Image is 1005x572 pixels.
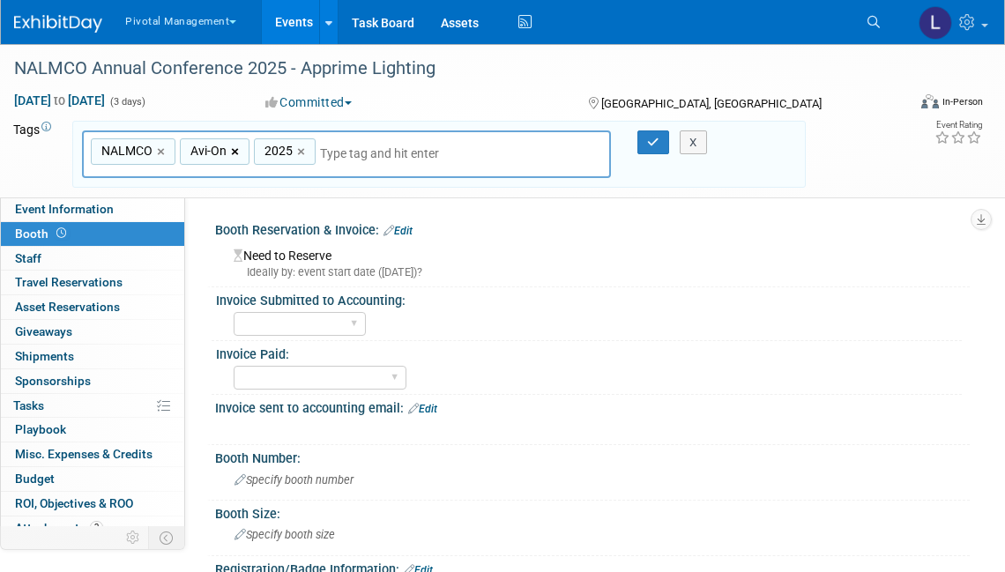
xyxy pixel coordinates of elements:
span: [GEOGRAPHIC_DATA], [GEOGRAPHIC_DATA] [601,97,822,110]
span: Event Information [15,202,114,216]
span: Sponsorships [15,374,91,388]
div: Event Format [832,92,983,118]
a: Asset Reservations [1,295,184,319]
div: Invoice Paid: [216,341,962,363]
div: NALMCO Annual Conference 2025 - Apprime Lighting [8,53,888,85]
a: Edit [408,403,437,415]
button: X [680,130,707,155]
span: Staff [15,251,41,265]
span: [DATE] [DATE] [13,93,106,108]
div: Event Rating [934,121,982,130]
a: × [231,142,242,162]
div: Invoice Submitted to Accounting: [216,287,962,309]
img: Format-Inperson.png [921,94,939,108]
span: Specify booth size [234,528,335,541]
span: to [51,93,68,108]
a: Event Information [1,197,184,221]
span: Tasks [13,398,44,412]
a: Edit [383,225,413,237]
input: Type tag and hit enter [320,145,461,162]
div: In-Person [942,95,983,108]
span: ROI, Objectives & ROO [15,496,133,510]
img: Leslie Pelton [919,6,952,40]
span: Travel Reservations [15,275,123,289]
span: Specify booth number [234,473,354,487]
span: Shipments [15,349,74,363]
a: Playbook [1,418,184,442]
a: × [157,142,168,162]
a: Budget [1,467,184,491]
span: 2 [90,521,103,534]
a: Travel Reservations [1,271,184,294]
td: Tags [13,121,56,189]
div: Booth Reservation & Invoice: [215,217,970,240]
span: (3 days) [108,96,145,108]
a: Staff [1,247,184,271]
div: Booth Size: [215,501,970,523]
span: Booth not reserved yet [53,227,70,240]
div: Invoice sent to accounting email: [215,395,970,418]
span: Misc. Expenses & Credits [15,447,153,461]
a: Tasks [1,394,184,418]
span: Asset Reservations [15,300,120,314]
span: NALMCO [98,142,153,160]
button: Committed [259,93,359,111]
span: Avi-On [187,142,227,160]
a: Shipments [1,345,184,368]
a: Booth [1,222,184,246]
span: 2025 [261,142,293,160]
div: Booth Number: [215,445,970,467]
img: ExhibitDay [14,15,102,33]
a: Misc. Expenses & Credits [1,442,184,466]
td: Personalize Event Tab Strip [118,526,149,549]
span: Playbook [15,422,66,436]
div: Ideally by: event start date ([DATE])? [234,264,957,280]
div: Need to Reserve [228,242,957,280]
a: ROI, Objectives & ROO [1,492,184,516]
a: Sponsorships [1,369,184,393]
a: Attachments2 [1,516,184,540]
span: Booth [15,227,70,241]
span: Giveaways [15,324,72,338]
span: Budget [15,472,55,486]
a: × [297,142,309,162]
a: Giveaways [1,320,184,344]
td: Toggle Event Tabs [149,526,185,549]
span: Attachments [15,521,103,535]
